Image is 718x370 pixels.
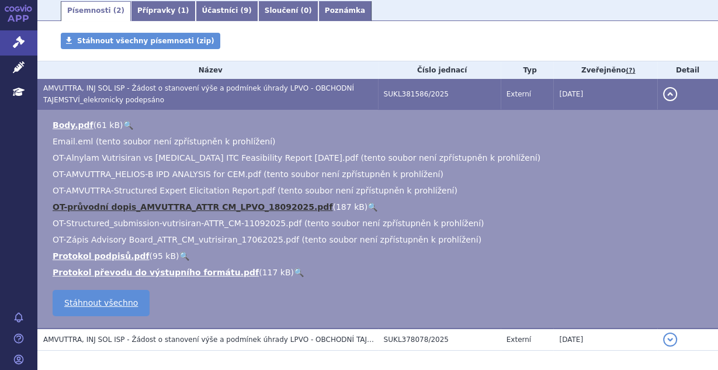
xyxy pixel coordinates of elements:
th: Číslo jednací [378,61,501,79]
a: Protokol podpisů.pdf [53,251,150,261]
td: SUKL381586/2025 [378,79,501,110]
a: Poznámka [318,1,372,21]
span: OT-AMVUTTRA_HELIOS-B IPD ANALYSIS for CEM.pdf (tento soubor není zpřístupněn k prohlížení) [53,170,443,179]
a: 🔍 [367,202,377,212]
a: Protokol převodu do výstupního formátu.pdf [53,268,259,277]
span: 9 [244,6,248,15]
a: Body.pdf [53,120,93,130]
span: AMVUTTRA, INJ SOL ISP - Žádost o stanovení výše a podmínek úhrady LPVO - OBCHODNÍ TAJEMSTVÍ_elekr... [43,84,354,104]
li: ( ) [53,119,706,131]
span: Stáhnout všechny písemnosti (zip) [77,37,214,45]
span: OT-Alnylam Vutrisiran vs [MEDICAL_DATA] ITC Feasibility Report [DATE].pdf (tento soubor není zpří... [53,153,540,162]
a: Přípravky (1) [131,1,196,21]
span: 117 kB [262,268,291,277]
td: SUKL378078/2025 [378,328,501,351]
span: 187 kB [336,202,365,212]
a: Účastníci (9) [196,1,258,21]
a: Stáhnout všechno [53,290,150,316]
a: 🔍 [294,268,304,277]
a: Písemnosti (2) [61,1,131,21]
a: Stáhnout všechny písemnosti (zip) [61,33,220,49]
span: OT-AMVUTTRA-Structured Expert Elicitation Report.pdf (tento soubor není zpřístupněn k prohlížení) [53,186,457,195]
li: ( ) [53,250,706,262]
span: AMVUTTRA, INJ SOL ISP - Žádost o stanovení výše a podmínek úhrady LPVO - OBCHODNÍ TAJEMSTVÍ [43,336,393,344]
span: Externí [507,336,531,344]
span: Email.eml (tento soubor není zpřístupněn k prohlížení) [53,137,275,146]
span: OT-Zápis Advisory Board_ATTR_CM_vutrisiran_17062025.pdf (tento soubor není zpřístupněn k prohlížení) [53,235,481,244]
th: Zveřejněno [553,61,657,79]
td: [DATE] [553,328,657,351]
a: 🔍 [179,251,189,261]
a: 🔍 [123,120,133,130]
a: OT-průvodní dopis_AMVUTTRA_ATTR CM_LPVO_18092025.pdf [53,202,332,212]
button: detail [663,87,677,101]
abbr: (?) [626,67,635,75]
button: detail [663,333,677,347]
span: OT-Structured_submission-vutrisiran-ATTR_CM-11092025.pdf (tento soubor není zpřístupněn k prohlíž... [53,219,484,228]
th: Typ [501,61,554,79]
span: 61 kB [96,120,120,130]
a: Sloučení (0) [258,1,318,21]
span: 95 kB [152,251,176,261]
li: ( ) [53,267,706,278]
span: 2 [116,6,121,15]
li: ( ) [53,201,706,213]
span: 1 [181,6,186,15]
span: 0 [304,6,308,15]
td: [DATE] [553,79,657,110]
span: Externí [507,90,531,98]
th: Název [37,61,378,79]
th: Detail [657,61,718,79]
